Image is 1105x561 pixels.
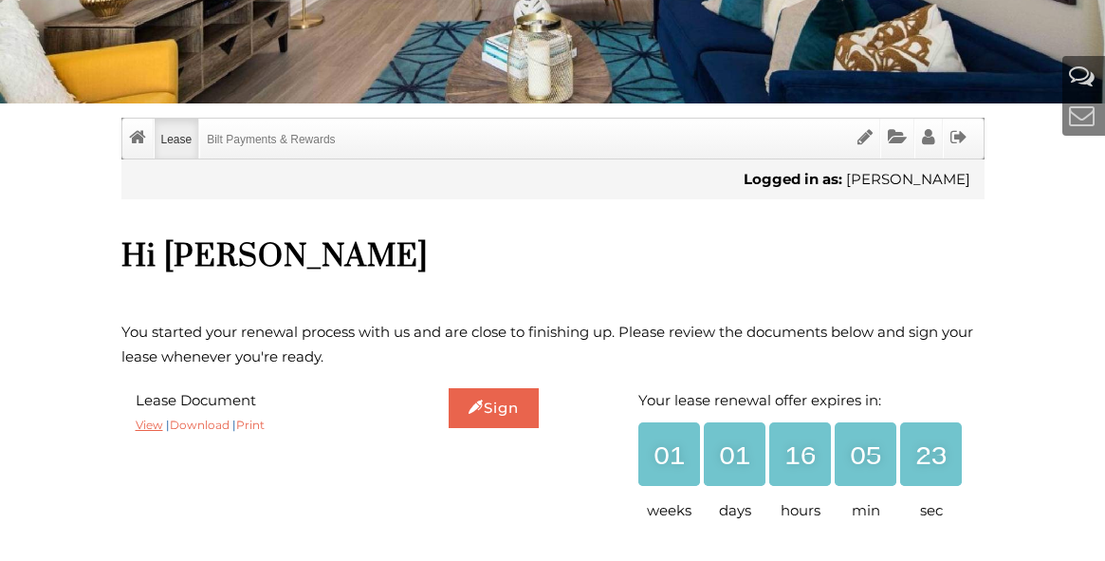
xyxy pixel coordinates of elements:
a: Home [122,119,153,159]
a: Documents [881,119,913,159]
a: View [136,418,163,432]
span: sec [900,498,962,523]
span: 01 [704,422,765,455]
i: Documents [888,128,907,146]
span: 23 [900,422,962,455]
span: 23 [900,455,962,487]
a: Sign Documents [851,119,879,159]
span: 01 [704,455,765,487]
i: Sign Out [950,128,967,146]
span: 01 [638,422,700,455]
div: Lease Document [121,388,338,438]
span: 05 [835,422,896,455]
i: Sign Documents [857,128,873,146]
a: Contact [1069,100,1095,131]
a: Sign Out [944,119,974,159]
i: Profile [922,128,935,146]
span: [PERSON_NAME] [846,170,970,188]
a: Bilt Payments & Rewards [200,119,341,159]
p: Your lease renewal offer expires in: [638,388,975,413]
a: Sign [449,388,539,428]
b: Logged in as: [744,170,842,188]
span: days [704,498,765,523]
i: Home [129,128,146,146]
span: | [166,418,230,432]
a: Profile [915,119,942,159]
a: Lease [155,119,199,159]
a: Download [170,418,230,432]
span: min [835,498,896,523]
span: 16 [769,455,831,487]
span: 01 [638,455,700,487]
a: Help And Support [1069,60,1095,91]
p: You started your renewal process with us and are close to finishing up. Please review the documen... [121,320,985,369]
a: Print [236,418,265,432]
span: hours [769,498,831,523]
span: 16 [769,422,831,455]
span: 05 [835,455,896,487]
h1: Hi [PERSON_NAME] [121,237,985,276]
span: weeks [638,498,700,523]
span: | [232,418,265,432]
